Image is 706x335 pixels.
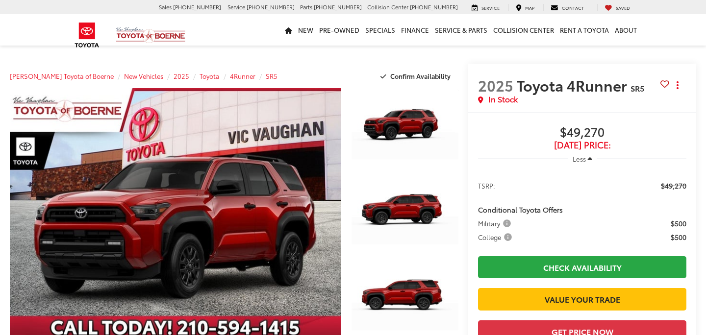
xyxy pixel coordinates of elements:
[543,4,591,12] a: Contact
[352,88,458,168] a: Expand Photo 1
[69,19,105,51] img: Toyota
[227,3,245,11] span: Service
[464,4,507,12] a: Service
[362,14,398,46] a: Specials
[478,140,686,150] span: [DATE] Price:
[573,154,586,163] span: Less
[661,181,686,191] span: $49,270
[230,72,255,80] a: 4Runner
[478,256,686,278] a: Check Availability
[174,72,189,80] a: 2025
[478,232,514,242] span: College
[671,232,686,242] span: $500
[124,72,163,80] a: New Vehicles
[517,74,630,96] span: Toyota 4Runner
[173,3,221,11] span: [PHONE_NUMBER]
[478,181,495,191] span: TSRP:
[316,14,362,46] a: Pre-Owned
[398,14,432,46] a: Finance
[300,3,312,11] span: Parts
[314,3,362,11] span: [PHONE_NUMBER]
[116,26,186,44] img: Vic Vaughan Toyota of Boerne
[410,3,458,11] span: [PHONE_NUMBER]
[375,68,459,85] button: Confirm Availability
[266,72,277,80] a: SR5
[200,72,220,80] a: Toyota
[247,3,295,11] span: [PHONE_NUMBER]
[630,82,644,94] span: SR5
[159,3,172,11] span: Sales
[508,4,542,12] a: Map
[490,14,557,46] a: Collision Center
[671,218,686,228] span: $500
[351,173,460,255] img: 2025 Toyota 4Runner SR5
[557,14,612,46] a: Rent a Toyota
[597,4,637,12] a: My Saved Vehicles
[352,174,458,254] a: Expand Photo 2
[367,3,408,11] span: Collision Center
[478,218,514,228] button: Military
[562,4,584,11] span: Contact
[10,72,114,80] a: [PERSON_NAME] Toyota of Boerne
[478,205,563,215] span: Conditional Toyota Offers
[390,72,451,80] span: Confirm Availability
[295,14,316,46] a: New
[488,94,518,105] span: In Stock
[478,232,515,242] button: College
[351,87,460,169] img: 2025 Toyota 4Runner SR5
[612,14,640,46] a: About
[481,4,500,11] span: Service
[432,14,490,46] a: Service & Parts: Opens in a new tab
[478,125,686,140] span: $49,270
[568,150,597,167] button: Less
[677,81,679,89] span: dropdown dots
[478,74,513,96] span: 2025
[669,76,686,94] button: Actions
[616,4,630,11] span: Saved
[478,218,513,228] span: Military
[282,14,295,46] a: Home
[525,4,534,11] span: Map
[478,288,686,310] a: Value Your Trade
